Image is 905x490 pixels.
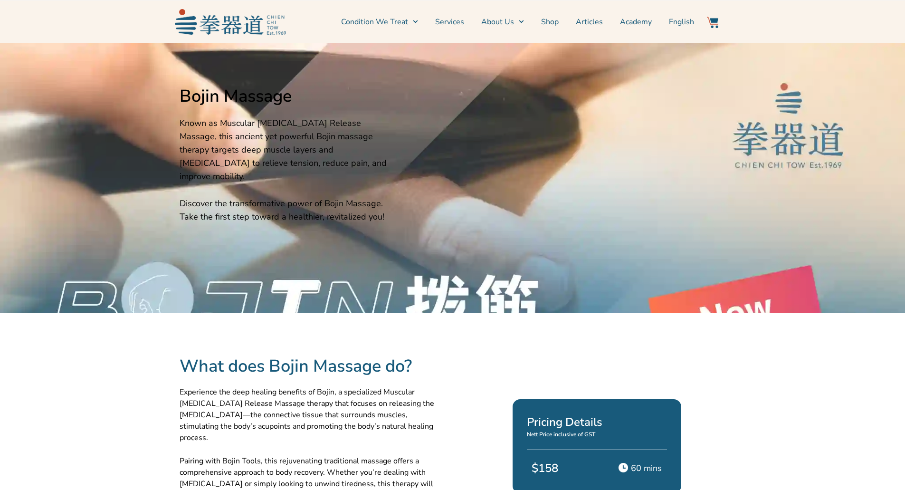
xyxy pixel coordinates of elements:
h2: What does Bojin Massage do? [180,356,442,377]
a: Condition We Treat [341,10,418,34]
span: Discover the transformative power of Bojin Massage. [180,198,383,209]
span: Experience the deep healing benefits of Bojin, a specialized Muscular [MEDICAL_DATA] Release Mass... [180,387,434,443]
nav: Menu [291,10,695,34]
span: Known as Muscular [MEDICAL_DATA] Release Massage, this ancient yet powerful Bojin massage therapy... [180,117,387,182]
p: 60 mins [631,461,662,475]
p: $158 [532,460,589,477]
span: Take the first step toward a healthier, revitalized you! [180,211,384,222]
img: Time Icon [619,463,628,472]
a: Articles [576,10,603,34]
a: Shop [541,10,559,34]
a: Services [435,10,464,34]
h2: Pricing Details [527,413,667,431]
a: Academy [620,10,652,34]
span: English [669,16,694,28]
a: About Us [481,10,524,34]
h2: Bojin Massage [180,86,398,107]
a: English [669,10,694,34]
img: Website Icon-03 [707,17,718,28]
p: Nett Price inclusive of GST [527,431,667,438]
